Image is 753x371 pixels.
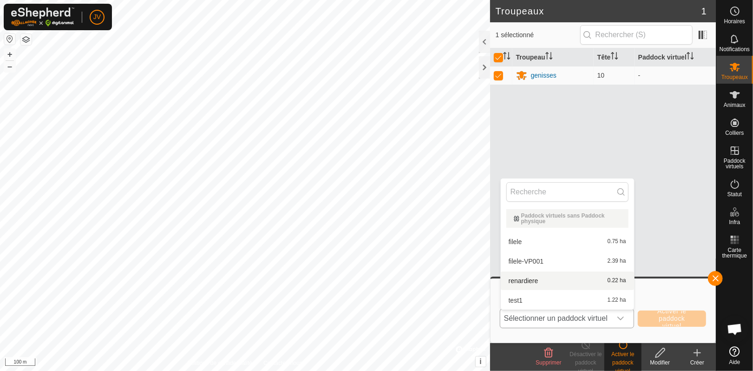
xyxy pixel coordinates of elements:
[479,358,481,365] span: i
[509,238,522,245] span: filele
[20,34,32,45] button: Couches de carte
[496,30,580,40] span: 1 sélectionné
[11,7,74,26] img: Logo Gallagher
[4,49,15,60] button: +
[506,182,629,202] input: Recherche
[188,359,252,367] a: Politique de confidentialité
[679,358,716,367] div: Créer
[580,25,693,45] input: Rechercher (S)
[597,72,605,79] span: 10
[716,343,753,369] a: Aide
[720,46,750,52] span: Notifications
[727,192,742,197] span: Statut
[729,219,740,225] span: Infra
[608,258,626,265] span: 2.39 ha
[531,71,557,80] div: genisses
[545,53,553,61] p-sorticon: Activer pour trier
[514,213,621,224] div: Paddock virtuels sans Paddock physique
[93,12,101,22] span: JV
[476,357,486,367] button: i
[611,53,618,61] p-sorticon: Activer pour trier
[635,48,716,66] th: Paddock virtuel
[611,309,630,328] div: dropdown trigger
[642,358,679,367] div: Modifier
[263,359,302,367] a: Contactez-nous
[721,315,749,343] div: Ouvrir le chat
[509,297,523,304] span: test1
[4,61,15,72] button: –
[496,6,701,17] h2: Troupeaux
[509,278,538,284] span: renardiere
[729,359,740,365] span: Aide
[608,297,626,304] span: 1.22 ha
[501,205,634,310] ul: Option List
[501,291,634,310] li: test1
[638,311,706,327] button: Activer le paddock virtuel
[512,48,594,66] th: Troupeau
[501,252,634,271] li: filele-VP001
[725,130,744,136] span: Colliers
[719,158,751,169] span: Paddock virtuels
[719,247,751,258] span: Carte thermique
[608,278,626,284] span: 0.22 ha
[701,4,707,18] span: 1
[724,19,745,24] span: Horaires
[721,74,748,80] span: Troupeaux
[608,238,626,245] span: 0.75 ha
[501,272,634,290] li: renardiere
[500,309,611,328] span: Sélectionner un paddock virtuel
[724,102,746,108] span: Animaux
[4,33,15,45] button: Réinitialiser la carte
[501,232,634,251] li: filele
[687,53,694,61] p-sorticon: Activer pour trier
[536,359,561,366] span: Supprimer
[649,307,694,330] span: Activer le paddock virtuel
[509,258,544,265] span: filele-VP001
[594,48,635,66] th: Tête
[503,53,511,61] p-sorticon: Activer pour trier
[635,66,716,85] td: -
